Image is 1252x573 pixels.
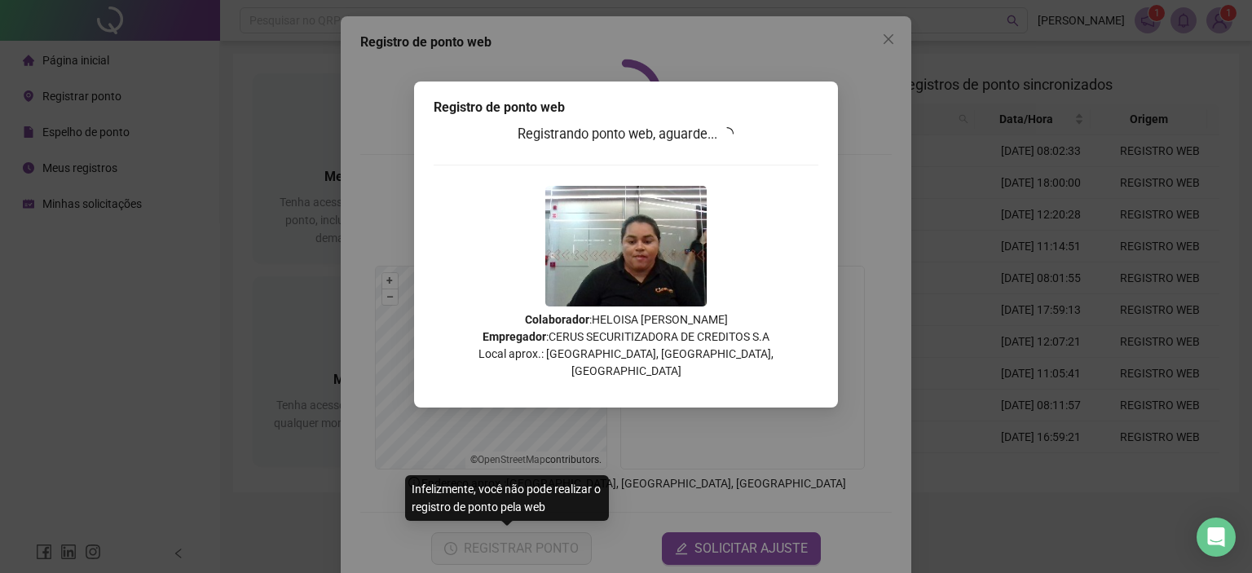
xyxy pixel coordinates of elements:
[434,311,818,380] p: : HELOISA [PERSON_NAME] : CERUS SECURITIZADORA DE CREDITOS S.A Local aprox.: [GEOGRAPHIC_DATA], [...
[434,124,818,145] h3: Registrando ponto web, aguarde...
[718,124,737,143] span: loading
[525,313,589,326] strong: Colaborador
[545,186,707,306] img: 2Q==
[405,475,609,521] div: Infelizmente, você não pode realizar o registro de ponto pela web
[1197,518,1236,557] div: Open Intercom Messenger
[434,98,818,117] div: Registro de ponto web
[483,330,546,343] strong: Empregador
